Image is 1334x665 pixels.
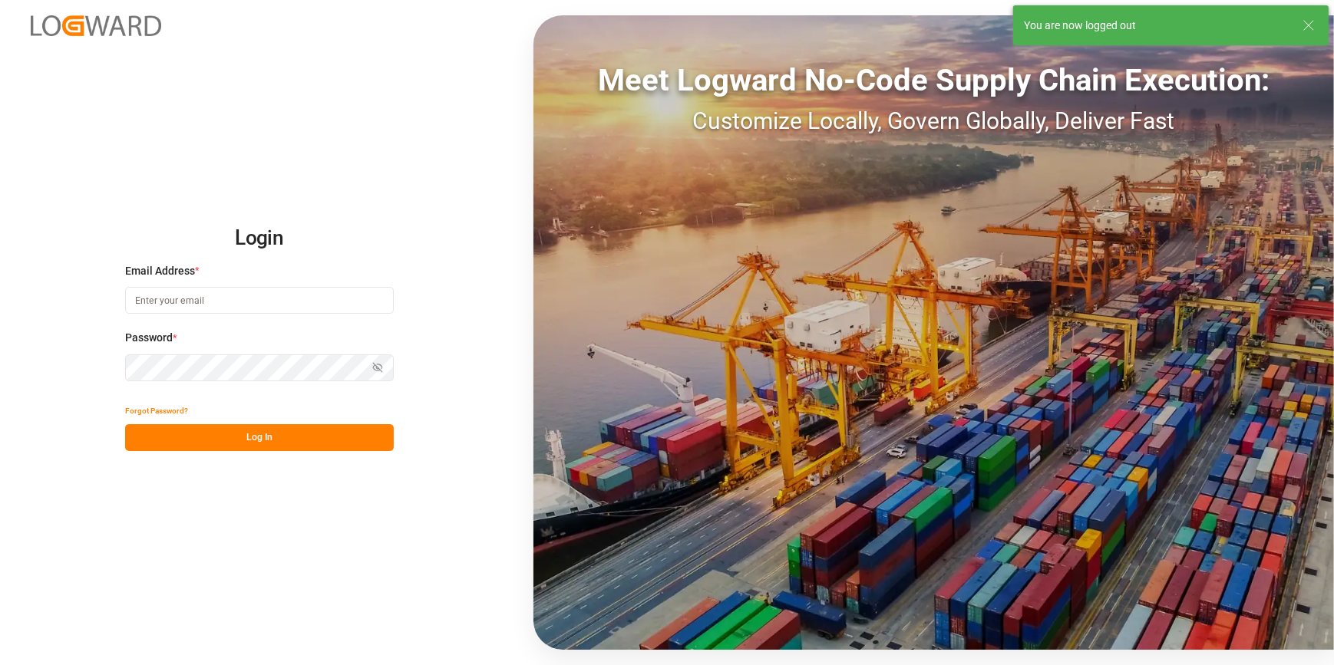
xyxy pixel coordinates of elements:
h2: Login [125,214,394,263]
div: Customize Locally, Govern Globally, Deliver Fast [533,104,1334,138]
div: You are now logged out [1024,18,1288,34]
input: Enter your email [125,287,394,314]
img: Logward_new_orange.png [31,15,161,36]
button: Forgot Password? [125,397,188,424]
div: Meet Logward No-Code Supply Chain Execution: [533,58,1334,104]
span: Password [125,330,173,346]
button: Log In [125,424,394,451]
span: Email Address [125,263,195,279]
